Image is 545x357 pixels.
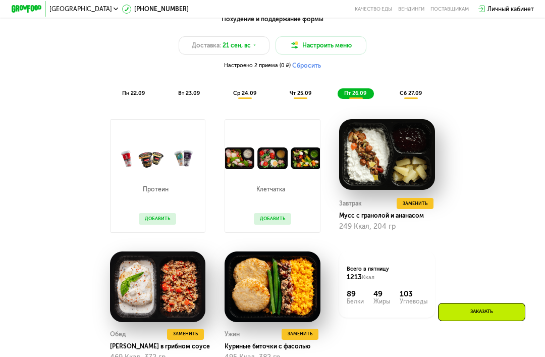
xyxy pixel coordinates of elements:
[223,41,251,50] span: 21 сен, вс
[373,298,390,304] div: Жиры
[400,90,422,96] span: сб 27.09
[347,265,427,282] div: Всего в пятницу
[347,298,364,304] div: Белки
[397,198,433,210] button: Заменить
[344,90,366,96] span: пт 26.09
[398,6,424,12] a: Вендинги
[192,41,221,50] span: Доставка:
[339,212,441,220] div: Мусс с гранолой и ананасом
[400,289,427,298] div: 103
[225,343,326,350] div: Куриные биточки с фасолью
[224,63,291,69] span: Настроено 2 приема (0 ₽)
[173,330,198,338] span: Заменить
[355,6,392,12] a: Качество еды
[347,273,362,281] span: 1213
[254,186,288,192] p: Клетчатка
[139,186,173,192] p: Протеин
[400,298,427,304] div: Углеводы
[347,289,364,298] div: 89
[225,329,240,340] div: Ужин
[288,330,312,338] span: Заменить
[339,223,435,231] div: 249 Ккал, 204 гр
[430,6,469,12] div: поставщикам
[290,90,311,96] span: чт 25.09
[49,6,112,12] span: [GEOGRAPHIC_DATA]
[282,329,318,340] button: Заменить
[438,303,525,321] div: Заказать
[254,213,291,225] button: Добавить
[110,329,126,340] div: Обед
[373,289,390,298] div: 49
[178,90,200,96] span: вт 23.09
[403,200,427,208] span: Заменить
[122,5,189,14] a: [PHONE_NUMBER]
[139,213,176,225] button: Добавить
[48,15,497,24] div: Похудение и поддержание формы
[167,329,204,340] button: Заменить
[110,343,212,350] div: [PERSON_NAME] в грибном соусе
[276,36,366,55] button: Настроить меню
[487,5,534,14] div: Личный кабинет
[292,62,321,70] button: Сбросить
[122,90,145,96] span: пн 22.09
[362,274,374,281] span: Ккал
[339,198,362,210] div: Завтрак
[233,90,256,96] span: ср 24.09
